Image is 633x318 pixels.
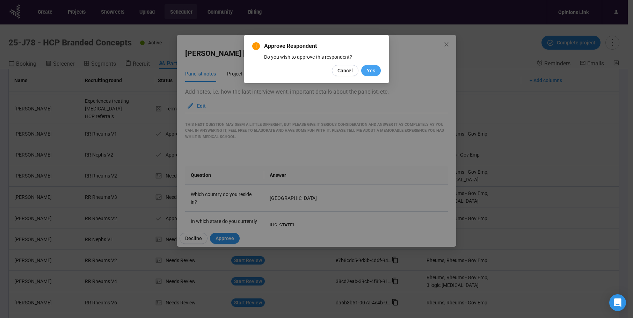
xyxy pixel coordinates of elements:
button: Cancel [332,65,358,76]
span: Cancel [337,67,353,74]
div: Do you wish to approve this respondent? [264,53,381,61]
button: Yes [361,65,381,76]
span: Yes [367,67,375,74]
span: Approve Respondent [264,42,381,50]
div: Open Intercom Messenger [609,294,626,311]
span: exclamation-circle [252,42,260,50]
